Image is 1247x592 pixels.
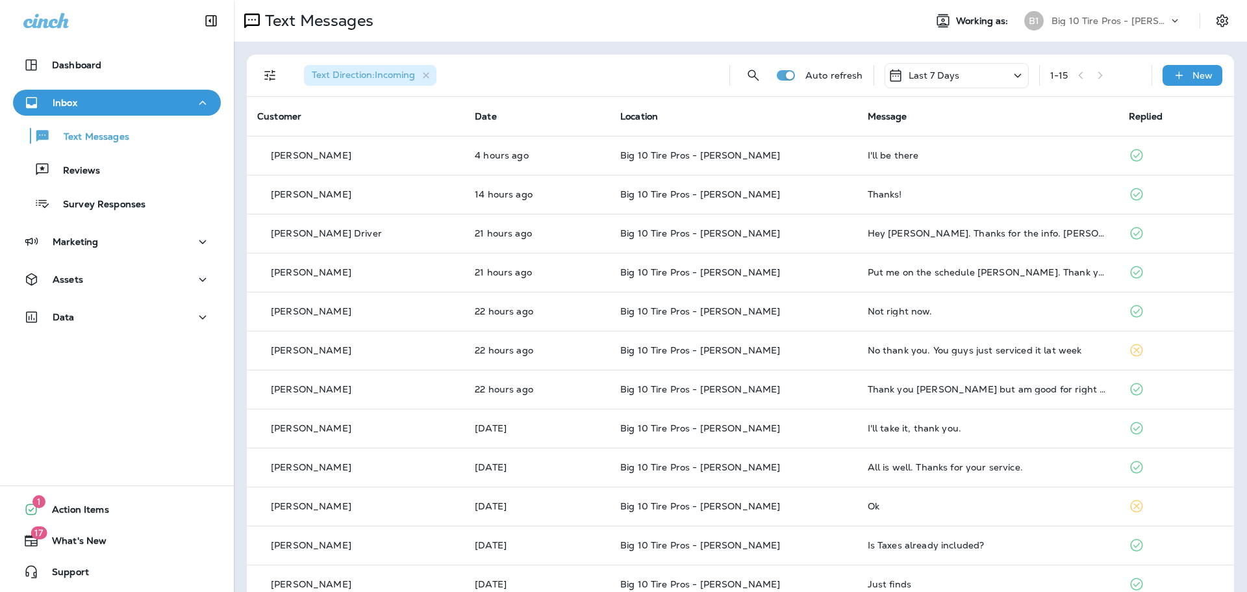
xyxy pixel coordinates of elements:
div: Thank you Monica but am good for right now... [868,384,1108,394]
span: Big 10 Tire Pros - [PERSON_NAME] [620,188,780,200]
p: Reviews [50,165,100,177]
p: [PERSON_NAME] [271,189,351,199]
p: Sep 10, 2025 10:11 AM [475,423,599,433]
button: Marketing [13,229,221,255]
p: Sep 10, 2025 02:27 PM [475,267,599,277]
span: Big 10 Tire Pros - [PERSON_NAME] [620,305,780,317]
button: Inbox [13,90,221,116]
p: [PERSON_NAME] [271,306,351,316]
p: [PERSON_NAME] [271,423,351,433]
button: Survey Responses [13,190,221,217]
span: Big 10 Tire Pros - [PERSON_NAME] [620,266,780,278]
span: Replied [1129,110,1163,122]
div: 1 - 15 [1050,70,1068,81]
p: Sep 9, 2025 01:36 PM [475,501,599,511]
span: Big 10 Tire Pros - [PERSON_NAME] [620,578,780,590]
p: [PERSON_NAME] [271,150,351,161]
button: 1Action Items [13,496,221,522]
span: Working as: [956,16,1011,27]
p: Assets [53,274,83,285]
div: Just finds [868,579,1108,589]
p: Sep 9, 2025 01:15 PM [475,540,599,550]
div: All is well. Thanks for your service. [868,462,1108,472]
div: Hey Monica. Thanks for the info. Morris [868,228,1108,238]
button: Assets [13,266,221,292]
p: Sep 10, 2025 09:51 PM [475,189,599,199]
button: Filters [257,62,283,88]
span: Big 10 Tire Pros - [PERSON_NAME] [620,539,780,551]
p: Big 10 Tire Pros - [PERSON_NAME] [1052,16,1168,26]
span: Location [620,110,658,122]
p: Data [53,312,75,322]
p: [PERSON_NAME] [271,345,351,355]
div: Thanks! [868,189,1108,199]
button: Reviews [13,156,221,183]
p: Marketing [53,237,98,247]
p: [PERSON_NAME] [271,540,351,550]
p: Auto refresh [805,70,863,81]
p: Sep 10, 2025 01:23 PM [475,306,599,316]
p: New [1192,70,1213,81]
button: Data [13,304,221,330]
button: Dashboard [13,52,221,78]
button: 17What's New [13,528,221,554]
div: I'll take it, thank you. [868,423,1108,433]
p: [PERSON_NAME] [271,462,351,472]
span: Date [475,110,497,122]
p: Text Messages [51,131,129,144]
p: Last 7 Days [909,70,960,81]
div: No thank you. You guys just serviced it lat week [868,345,1108,355]
span: Support [39,567,89,582]
span: What's New [39,535,107,551]
p: Sep 10, 2025 01:12 PM [475,384,599,394]
span: Big 10 Tire Pros - [PERSON_NAME] [620,227,780,239]
div: Text Direction:Incoming [304,65,436,86]
p: [PERSON_NAME] [271,384,351,394]
p: [PERSON_NAME] [271,579,351,589]
span: Big 10 Tire Pros - [PERSON_NAME] [620,500,780,512]
p: Survey Responses [50,199,145,211]
button: Settings [1211,9,1234,32]
span: Text Direction : Incoming [312,69,415,81]
div: Ok [868,501,1108,511]
p: [PERSON_NAME] [271,267,351,277]
p: Sep 10, 2025 02:52 PM [475,228,599,238]
p: Inbox [53,97,77,108]
span: Big 10 Tire Pros - [PERSON_NAME] [620,344,780,356]
span: Big 10 Tire Pros - [PERSON_NAME] [620,461,780,473]
button: Collapse Sidebar [193,8,229,34]
span: 17 [31,526,47,539]
p: Sep 9, 2025 05:11 PM [475,462,599,472]
span: Big 10 Tire Pros - [PERSON_NAME] [620,149,780,161]
div: I'll be there [868,150,1108,161]
span: Customer [257,110,301,122]
div: B1 [1024,11,1044,31]
p: Dashboard [52,60,101,70]
span: Big 10 Tire Pros - [PERSON_NAME] [620,383,780,395]
p: [PERSON_NAME] [271,501,351,511]
div: Not right now. [868,306,1108,316]
button: Search Messages [740,62,766,88]
div: Put me on the schedule Monica. Thank you [868,267,1108,277]
span: Message [868,110,907,122]
button: Text Messages [13,122,221,149]
span: 1 [32,495,45,508]
span: Action Items [39,504,109,520]
p: Sep 10, 2025 01:17 PM [475,345,599,355]
button: Support [13,559,221,585]
p: Sep 9, 2025 10:51 AM [475,579,599,589]
p: Sep 11, 2025 07:04 AM [475,150,599,161]
div: Is Taxes already included? [868,540,1108,550]
p: [PERSON_NAME] Driver [271,228,382,238]
p: Text Messages [260,11,373,31]
span: Big 10 Tire Pros - [PERSON_NAME] [620,422,780,434]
